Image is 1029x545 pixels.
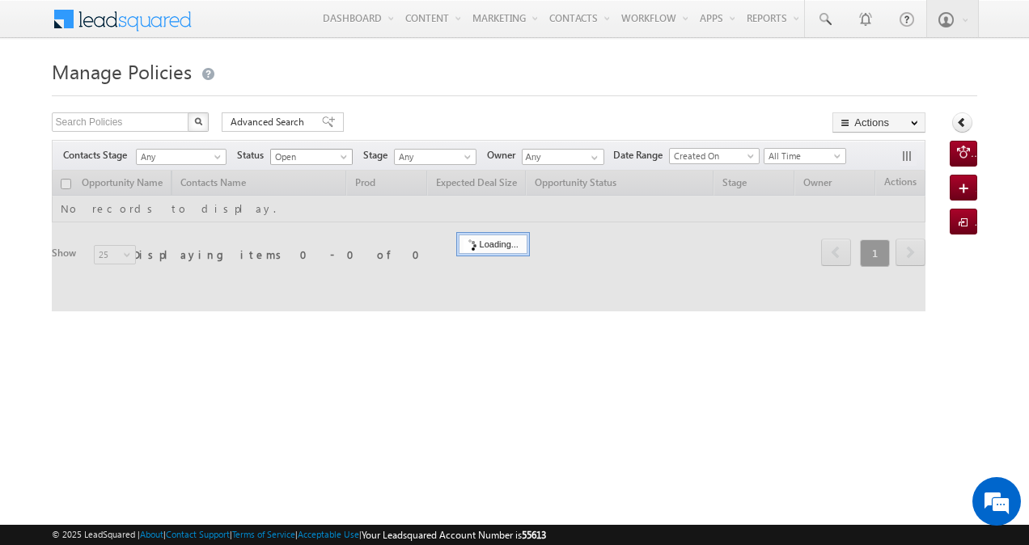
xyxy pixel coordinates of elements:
span: Stage [363,148,394,163]
span: Status [237,148,270,163]
a: Acceptable Use [298,529,359,539]
span: Any [395,150,472,164]
input: Type to Search [522,149,604,165]
a: About [140,529,163,539]
button: Actions [832,112,925,133]
span: Manage Policies [52,58,192,84]
a: All Time [764,148,846,164]
div: Loading... [459,234,527,254]
a: Any [136,149,227,165]
span: Date Range [613,148,669,163]
span: Your Leadsquared Account Number is [362,529,546,541]
span: Open [271,150,348,164]
a: Created On [669,148,760,164]
a: Contact Support [166,529,230,539]
a: Terms of Service [232,529,295,539]
span: Owner [487,148,522,163]
span: Any [137,150,221,164]
span: © 2025 LeadSquared | | | | | [52,527,546,543]
span: 55613 [522,529,546,541]
span: Contacts Stage [63,148,133,163]
span: Advanced Search [231,115,309,129]
img: Search [194,117,202,125]
a: Open [270,149,353,165]
a: Any [394,149,476,165]
span: All Time [764,149,841,163]
a: Show All Items [582,150,603,166]
span: Created On [670,149,754,163]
